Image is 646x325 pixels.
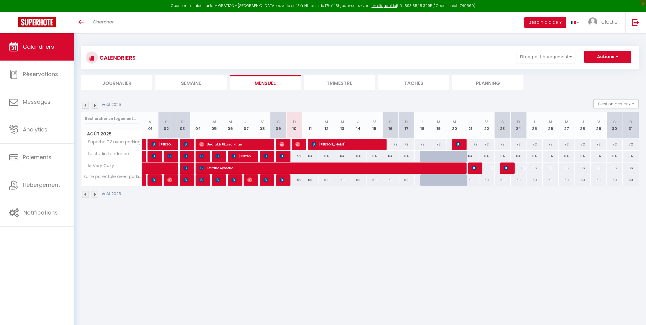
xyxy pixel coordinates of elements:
[293,119,296,125] abbr: D
[102,102,121,108] p: Août 2025
[325,119,328,125] abbr: M
[197,119,199,125] abbr: L
[199,138,269,150] span: Undrakh Ulziisaikhan
[382,174,398,186] div: 69
[607,139,623,150] div: 72
[280,150,285,162] span: [PERSON_NAME]
[607,112,623,139] th: 30
[151,138,173,150] span: [PERSON_NAME]
[463,139,479,150] div: 72
[607,162,623,174] div: 66
[517,119,520,125] abbr: D
[311,138,381,150] span: [PERSON_NAME]
[350,151,366,162] div: 64
[366,151,383,162] div: 64
[485,119,488,125] abbr: V
[318,174,335,186] div: 69
[504,162,509,174] span: [PERSON_NAME]
[511,174,527,186] div: 69
[280,138,285,150] span: Solenn Malherbe
[334,151,350,162] div: 64
[142,139,145,150] a: [PERSON_NAME]
[526,174,543,186] div: 69
[142,112,158,139] th: 01
[261,119,264,125] abbr: V
[238,112,254,139] th: 07
[495,139,511,150] div: 72
[398,151,415,162] div: 64
[215,174,221,186] span: [PERSON_NAME]
[199,174,205,186] span: [PERSON_NAME]
[575,151,591,162] div: 64
[398,174,415,186] div: 69
[206,112,222,139] th: 05
[167,174,173,186] span: [PERSON_NAME]
[607,174,623,186] div: 69
[174,112,190,139] th: 03
[543,112,559,139] th: 26
[350,112,366,139] th: 14
[472,162,477,174] span: [PERSON_NAME]
[286,151,302,162] div: 59
[559,139,575,150] div: 72
[82,174,143,179] span: Suite parentale avec parking
[389,119,392,125] abbr: S
[231,174,237,186] span: [PERSON_NAME]
[151,150,157,162] span: cloue Swann
[526,112,543,139] th: 25
[495,112,511,139] th: 23
[405,119,408,125] abbr: D
[534,119,536,125] abbr: L
[593,99,639,108] button: Gestion des prix
[446,112,463,139] th: 20
[591,139,607,150] div: 72
[478,174,495,186] div: 69
[463,151,479,162] div: 64
[81,75,152,90] li: Journalier
[575,139,591,150] div: 72
[199,162,463,174] span: Lefranc Aymeric
[430,112,446,139] th: 19
[543,151,559,162] div: 64
[341,119,344,125] abbr: M
[366,112,383,139] th: 15
[495,151,511,162] div: 64
[378,75,449,90] li: Tâches
[183,138,189,150] span: [PERSON_NAME]
[350,174,366,186] div: 69
[382,151,398,162] div: 64
[607,151,623,162] div: 64
[559,112,575,139] th: 27
[222,112,238,139] th: 06
[382,139,398,150] div: 72
[478,162,495,174] div: 66
[526,139,543,150] div: 72
[575,112,591,139] th: 28
[588,17,597,26] img: ...
[526,162,543,174] div: 66
[309,119,311,125] abbr: L
[398,112,415,139] th: 17
[98,51,136,65] h3: CALENDRIERS
[228,119,232,125] abbr: M
[277,119,280,125] abbr: S
[623,112,639,139] th: 31
[478,151,495,162] div: 64
[575,162,591,174] div: 66
[511,112,527,139] th: 24
[263,150,269,162] span: [PERSON_NAME]
[591,174,607,186] div: 69
[318,151,335,162] div: 64
[23,209,58,216] span: Notifications
[463,174,479,186] div: 69
[623,151,639,162] div: 64
[373,119,376,125] abbr: V
[245,119,248,125] abbr: J
[149,119,151,125] abbr: V
[165,119,168,125] abbr: S
[591,162,607,174] div: 66
[565,119,568,125] abbr: M
[511,151,527,162] div: 64
[167,150,173,162] span: [PERSON_NAME]
[422,119,423,125] abbr: L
